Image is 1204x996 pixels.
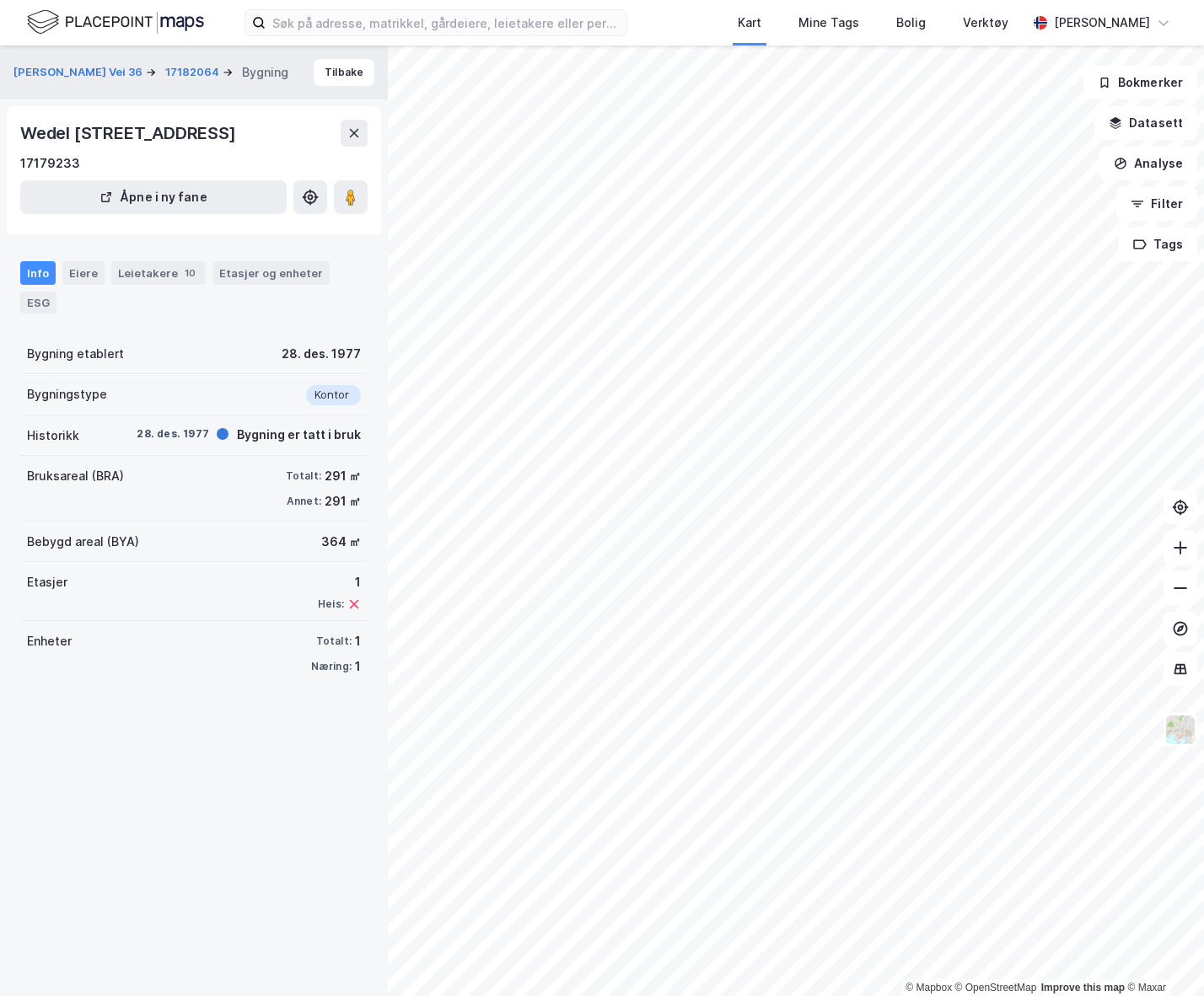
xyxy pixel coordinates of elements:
div: Bolig [896,13,926,33]
div: Mine Tags [798,13,859,33]
button: Tilbake [314,59,374,86]
button: [PERSON_NAME] Vei 36 [13,64,146,81]
div: 291 ㎡ [325,466,361,486]
div: ESG [20,292,56,313]
div: Etasjer og enheter [219,265,323,281]
button: Åpne i ny fane [20,180,287,214]
div: Wedel [STREET_ADDRESS] [20,120,239,147]
div: 1 [355,631,361,651]
div: Bygning er tatt i bruk [237,425,361,445]
div: Næring: [311,660,352,673]
div: 1 [318,572,361,592]
button: Tags [1119,228,1197,261]
div: Enheter [27,631,72,651]
div: Kart [738,13,761,33]
div: Historikk [27,426,79,446]
button: 17182064 [165,64,223,81]
div: Eiere [62,261,105,285]
button: Analyse [1099,147,1197,180]
img: logo.f888ab2527a4732fd821a326f86c7f29.svg [27,8,204,37]
div: Totalt: [286,469,321,483]
div: 28. des. 1977 [282,344,361,364]
div: Bebygd areal (BYA) [27,532,139,552]
div: Annet: [287,495,321,508]
div: Leietakere [111,261,206,285]
div: [PERSON_NAME] [1054,13,1150,33]
img: Z [1164,714,1196,746]
a: OpenStreetMap [955,982,1037,993]
button: Datasett [1094,106,1197,140]
button: Bokmerker [1083,66,1197,99]
div: Verktøy [963,13,1008,33]
div: 28. des. 1977 [137,426,209,442]
iframe: Chat Widget [1120,915,1204,996]
div: Heis: [318,597,344,611]
div: Info [20,261,56,285]
div: Bygningstype [27,384,107,404]
div: 364 ㎡ [321,532,361,552]
div: Bygning [242,62,288,83]
div: Totalt: [316,635,352,648]
a: Improve this map [1041,982,1125,993]
div: 10 [181,265,199,281]
div: Etasjer [27,572,67,592]
button: Filter [1116,187,1197,221]
input: Søk på adresse, matrikkel, gårdeiere, leietakere eller personer [266,10,626,35]
div: 291 ㎡ [325,491,361,511]
div: 17179233 [20,153,80,174]
div: 1 [355,656,361,677]
a: Mapbox [906,982,952,993]
div: Bruksareal (BRA) [27,466,124,486]
div: Bygning etablert [27,344,124,364]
